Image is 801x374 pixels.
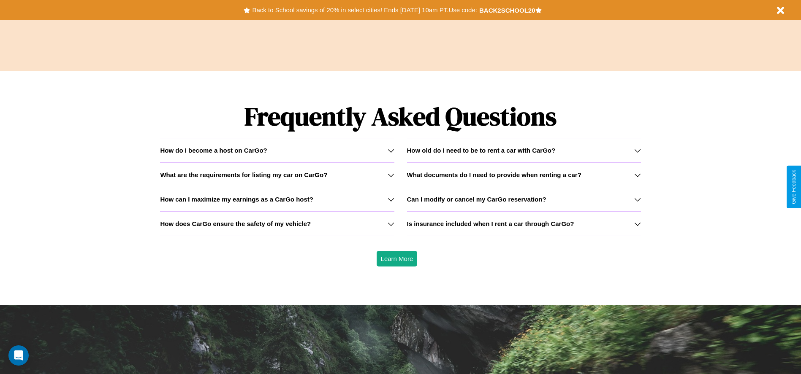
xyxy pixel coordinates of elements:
[160,147,267,154] h3: How do I become a host on CarGo?
[479,7,535,14] b: BACK2SCHOOL20
[160,220,311,227] h3: How does CarGo ensure the safety of my vehicle?
[8,345,29,366] div: Open Intercom Messenger
[250,4,479,16] button: Back to School savings of 20% in select cities! Ends [DATE] 10am PT.Use code:
[791,170,797,204] div: Give Feedback
[377,251,418,266] button: Learn More
[160,196,313,203] h3: How can I maximize my earnings as a CarGo host?
[160,171,327,178] h3: What are the requirements for listing my car on CarGo?
[407,220,574,227] h3: Is insurance included when I rent a car through CarGo?
[160,95,641,138] h1: Frequently Asked Questions
[407,147,556,154] h3: How old do I need to be to rent a car with CarGo?
[407,196,546,203] h3: Can I modify or cancel my CarGo reservation?
[407,171,581,178] h3: What documents do I need to provide when renting a car?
